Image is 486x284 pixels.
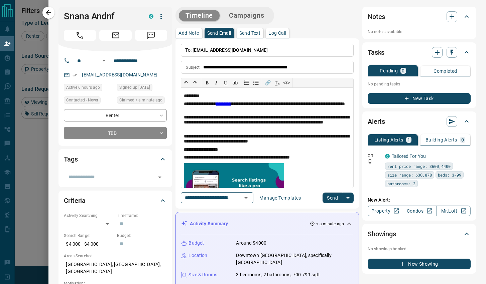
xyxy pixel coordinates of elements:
button: 𝑰 [212,78,221,87]
p: Send Text [239,31,261,35]
button: Open [241,193,251,203]
span: Contacted - Never [66,97,98,103]
h1: Snana Andnf [64,11,139,22]
span: Call [64,30,96,41]
div: TBD [64,127,167,139]
p: No showings booked [368,246,471,252]
button: Bullet list [251,78,261,87]
p: [GEOGRAPHIC_DATA], [GEOGRAPHIC_DATA], [GEOGRAPHIC_DATA] [64,259,167,277]
p: Areas Searched: [64,253,167,259]
button: Numbered list [242,78,251,87]
p: Add Note [178,31,199,35]
button: Open [100,57,108,65]
h2: Criteria [64,195,86,206]
p: Listing Alerts [374,137,403,142]
button: ↶ [181,78,191,87]
h2: Tags [64,154,78,165]
span: Active 6 hours ago [66,84,100,91]
button: </> [282,78,291,87]
p: To: [181,44,354,57]
p: Size & Rooms [189,271,217,278]
div: Alerts [368,113,471,129]
a: [EMAIL_ADDRESS][DOMAIN_NAME] [82,72,157,77]
span: Message [135,30,167,41]
p: Budget [189,240,204,247]
h2: Tasks [368,47,384,58]
p: 1 [407,137,410,142]
p: Downtown [GEOGRAPHIC_DATA], specifically [GEOGRAPHIC_DATA] [236,252,353,266]
div: Activity Summary< a minute ago [181,218,353,230]
button: ab [230,78,240,87]
h2: Notes [368,11,385,22]
div: condos.ca [385,154,390,159]
p: Search Range: [64,233,114,239]
div: Tasks [368,44,471,60]
div: Showings [368,226,471,242]
p: No notes available [368,29,471,35]
p: Off [368,153,381,159]
div: Sat Aug 16 2025 [64,84,114,93]
p: Around $4000 [236,240,266,247]
p: Log Call [268,31,286,35]
div: Notes [368,9,471,25]
button: New Showing [368,259,471,269]
button: 𝐁 [202,78,212,87]
span: Signed up [DATE] [119,84,150,91]
div: Renter [64,109,167,121]
p: Pending [380,68,398,73]
p: $4,000 - $4,000 [64,239,114,250]
div: Tags [64,151,167,167]
a: Mr.Loft [436,206,471,216]
p: Completed [434,69,457,73]
svg: Email Verified [73,73,77,77]
div: Fri Jul 04 2025 [117,84,167,93]
p: No pending tasks [368,79,471,89]
p: Activity Summary [190,220,228,227]
button: Manage Templates [255,193,305,203]
img: search_like_a_pro.jpg [184,163,284,207]
div: split button [323,193,354,203]
button: 𝐔 [221,78,230,87]
p: Send Email [207,31,231,35]
span: bathrooms: 2 [387,180,415,187]
button: Send [323,193,342,203]
span: beds: 3-99 [438,172,461,178]
a: Property [368,206,402,216]
div: condos.ca [149,14,153,19]
svg: Push Notification Only [368,159,372,164]
p: Location [189,252,207,259]
button: Campaigns [222,10,271,21]
a: Tailored For You [392,154,426,159]
p: < a minute ago [316,221,344,227]
p: 0 [402,68,404,73]
p: 3 bedrooms, 2 bathrooms, 700-799 sqft [236,271,320,278]
a: Condos [402,206,436,216]
button: T̲ₓ [272,78,282,87]
h2: Showings [368,229,396,239]
p: Building Alerts [426,137,457,142]
span: size range: 630,878 [387,172,432,178]
div: Criteria [64,193,167,209]
span: [EMAIL_ADDRESS][DOMAIN_NAME] [193,47,268,53]
div: Sat Aug 16 2025 [117,96,167,106]
p: Actively Searching: [64,213,114,219]
button: Timeline [179,10,220,21]
button: 🔗 [263,78,272,87]
s: ab [233,80,238,85]
p: Timeframe: [117,213,167,219]
span: 𝐔 [224,80,227,85]
p: Budget: [117,233,167,239]
span: Claimed < a minute ago [119,97,162,103]
span: Email [99,30,131,41]
h2: Alerts [368,116,385,127]
span: rent price range: 3600,4400 [387,163,451,170]
p: Subject: [186,64,201,70]
button: New Task [368,93,471,104]
button: ↷ [191,78,200,87]
p: 0 [461,137,464,142]
button: Open [155,173,164,182]
p: New Alert: [368,197,471,204]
